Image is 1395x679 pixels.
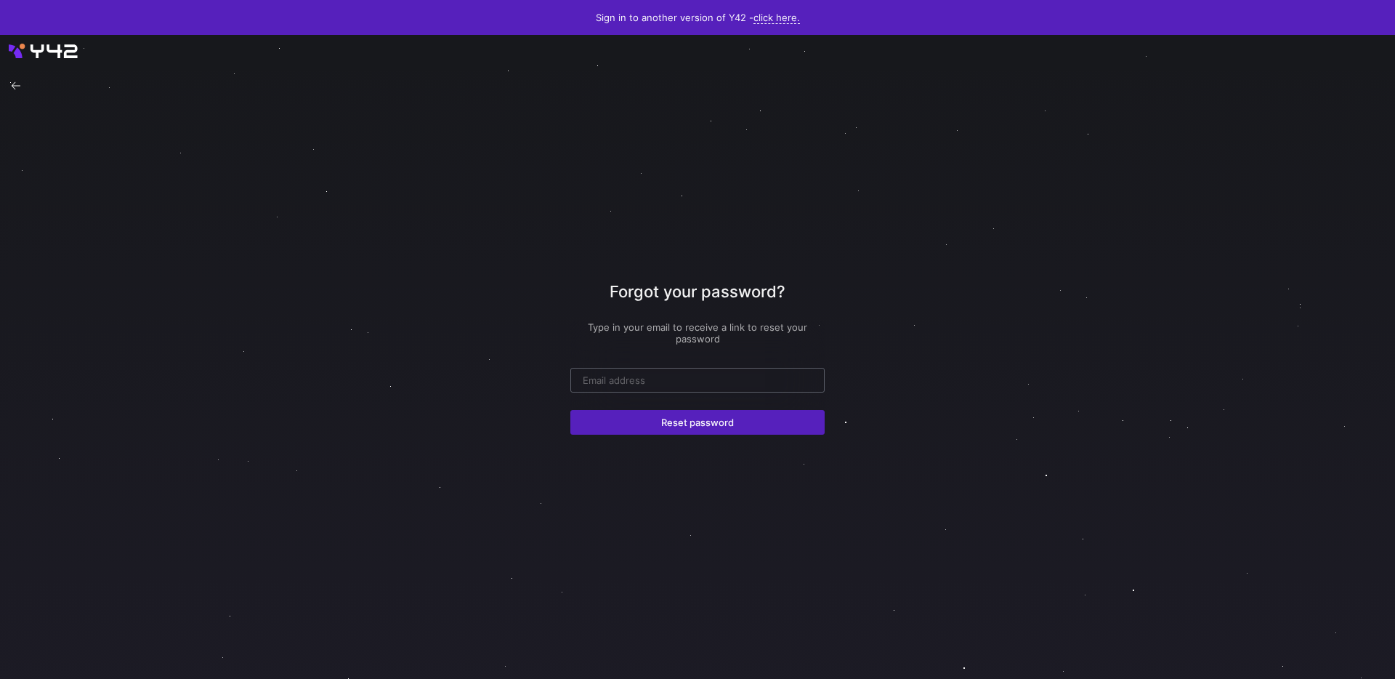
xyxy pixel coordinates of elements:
span: Reset password [661,417,734,428]
a: click here. [753,12,800,24]
button: Reset password [570,410,825,435]
p: Type in your email to receive a link to reset your password [570,321,825,345]
input: Email address [583,374,812,386]
div: Forgot your password? [570,280,825,321]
